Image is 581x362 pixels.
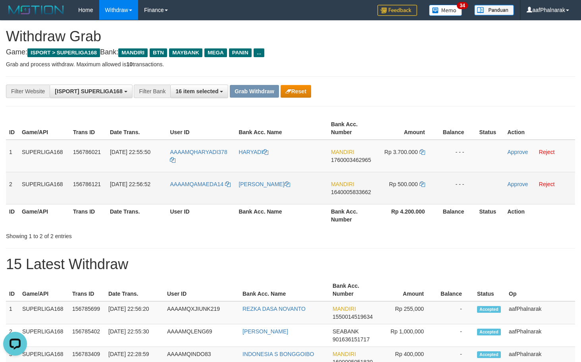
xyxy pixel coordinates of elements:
[436,324,474,347] td: -
[242,306,306,312] a: REZKA DASA NOVANTO
[333,351,356,357] span: MANDIRI
[6,29,575,44] h1: Withdraw Grab
[164,279,239,301] th: User ID
[105,279,164,301] th: Date Trans.
[429,5,462,16] img: Button%20Memo.svg
[474,5,514,15] img: panduan.png
[239,149,268,155] a: HARYADI
[6,172,19,204] td: 2
[333,314,373,320] span: Copy 1550014519634 to clipboard
[6,256,575,272] h1: 15 Latest Withdraw
[378,301,436,324] td: Rp 255,000
[27,48,100,57] span: ISPORT > SUPERLIGA168
[6,4,66,16] img: MOTION_logo.png
[204,48,227,57] span: MEGA
[333,336,369,343] span: Copy 901636151717 to clipboard
[19,279,69,301] th: Game/API
[19,204,70,227] th: Game/API
[457,2,467,9] span: 34
[474,279,506,301] th: Status
[331,149,354,155] span: MANDIRI
[378,204,437,227] th: Rp 4.200.000
[385,149,418,155] span: Rp 3.700.000
[437,117,476,140] th: Balance
[378,117,437,140] th: Amount
[170,149,227,163] a: AAAAMQHARYADI378
[331,189,371,195] span: Copy 1640005833662 to clipboard
[70,204,107,227] th: Trans ID
[110,149,150,155] span: [DATE] 22:55:50
[167,204,235,227] th: User ID
[331,181,354,187] span: MANDIRI
[164,301,239,324] td: AAAAMQXJIUNK219
[50,85,132,98] button: [ISPORT] SUPERLIGA168
[507,149,528,155] a: Approve
[506,279,575,301] th: Op
[378,279,436,301] th: Amount
[55,88,122,94] span: [ISPORT] SUPERLIGA168
[477,351,501,358] span: Accepted
[504,117,575,140] th: Action
[239,279,329,301] th: Bank Acc. Name
[328,204,378,227] th: Bank Acc. Number
[126,61,133,67] strong: 10
[73,181,101,187] span: 156786121
[6,60,575,68] p: Grab and process withdraw. Maximum allowed is transactions.
[378,324,436,347] td: Rp 1,000,000
[6,301,19,324] td: 1
[105,301,164,324] td: [DATE] 22:56:20
[6,117,19,140] th: ID
[169,48,202,57] span: MAYBANK
[134,85,170,98] div: Filter Bank
[230,85,279,98] button: Grab Withdraw
[70,117,107,140] th: Trans ID
[242,328,288,335] a: [PERSON_NAME]
[6,279,19,301] th: ID
[476,117,504,140] th: Status
[19,324,69,347] td: SUPERLIGA168
[6,324,19,347] td: 2
[477,306,501,313] span: Accepted
[170,181,223,187] span: AAAAMQAMAEDA14
[118,48,148,57] span: MANDIRI
[170,85,228,98] button: 16 item selected
[506,324,575,347] td: aafPhalnarak
[333,328,359,335] span: SEABANK
[19,301,69,324] td: SUPERLIGA168
[254,48,264,57] span: ...
[507,181,528,187] a: Approve
[229,48,252,57] span: PANIN
[504,204,575,227] th: Action
[6,85,50,98] div: Filter Website
[107,117,167,140] th: Date Trans.
[437,172,476,204] td: - - -
[476,204,504,227] th: Status
[73,149,101,155] span: 156786021
[6,48,575,56] h4: Game: Bank:
[69,324,105,347] td: 156785402
[437,140,476,172] td: - - -
[436,279,474,301] th: Balance
[19,117,70,140] th: Game/API
[419,149,425,155] a: Copy 3700000 to clipboard
[19,172,70,204] td: SUPERLIGA168
[331,157,371,163] span: Copy 1760003462965 to clipboard
[110,181,150,187] span: [DATE] 22:56:52
[170,181,231,187] a: AAAAMQAMAEDA14
[69,301,105,324] td: 156785699
[477,329,501,335] span: Accepted
[170,149,227,155] span: AAAAMQHARYADI378
[328,117,378,140] th: Bank Acc. Number
[6,204,19,227] th: ID
[329,279,378,301] th: Bank Acc. Number
[437,204,476,227] th: Balance
[3,3,27,27] button: Open LiveChat chat widget
[164,324,239,347] td: AAAAMQLENG69
[242,351,314,357] a: INDONESIA S BONGGOIBO
[175,88,218,94] span: 16 item selected
[239,181,290,187] a: [PERSON_NAME]
[333,306,356,312] span: MANDIRI
[150,48,167,57] span: BTN
[105,324,164,347] td: [DATE] 22:55:30
[6,140,19,172] td: 1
